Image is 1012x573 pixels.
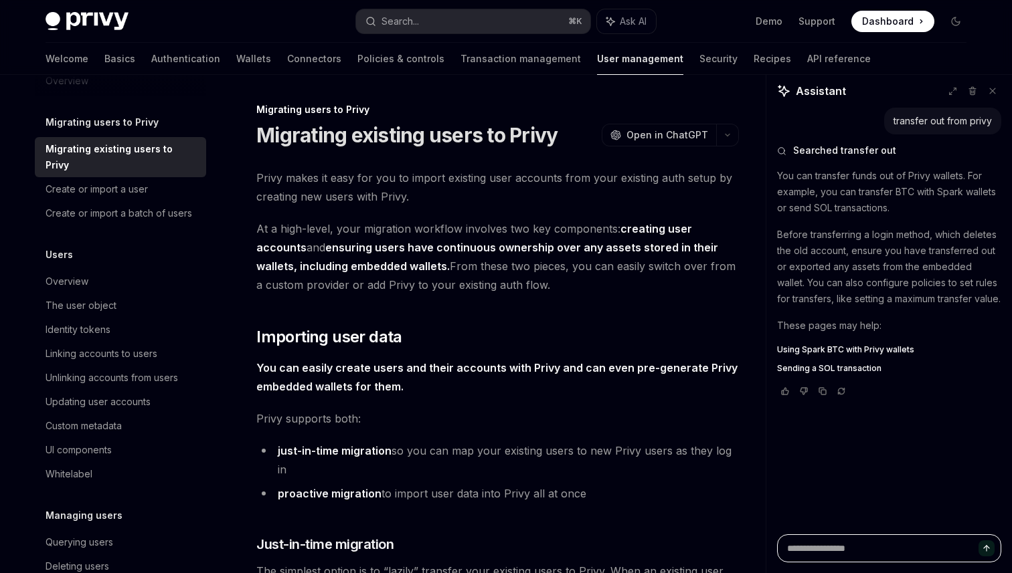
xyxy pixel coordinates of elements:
[699,43,738,75] a: Security
[382,13,419,29] div: Search...
[256,219,739,294] span: At a high-level, your migration workflow involves two key components: and From these two pieces, ...
[796,83,846,99] span: Assistant
[46,322,110,338] div: Identity tokens
[777,363,1001,374] a: Sending a SOL transaction
[851,11,934,32] a: Dashboard
[46,141,198,173] div: Migrating existing users to Privy
[46,507,122,524] h5: Managing users
[46,205,192,221] div: Create or import a batch of users
[256,484,739,503] li: to import user data into Privy all at once
[236,43,271,75] a: Wallets
[979,540,995,556] button: Send message
[46,298,116,314] div: The user object
[104,43,135,75] a: Basics
[256,168,739,206] span: Privy makes it easy for you to import existing user accounts from your existing auth setup by cre...
[256,103,739,116] div: Migrating users to Privy
[756,15,782,28] a: Demo
[626,128,708,142] span: Open in ChatGPT
[278,444,392,458] a: just-in-time migration
[754,43,791,75] a: Recipes
[35,269,206,294] a: Overview
[46,12,129,31] img: dark logo
[278,487,382,501] a: proactive migration
[35,390,206,414] a: Updating user accounts
[46,418,122,434] div: Custom metadata
[46,370,178,386] div: Unlinking accounts from users
[256,326,402,348] span: Importing user data
[35,438,206,462] a: UI components
[35,462,206,486] a: Whitelabel
[777,363,881,374] span: Sending a SOL transaction
[46,394,151,410] div: Updating user accounts
[256,361,738,393] strong: You can easily create users and their accounts with Privy and can even pre-generate Privy embedde...
[894,114,992,128] div: transfer out from privy
[35,530,206,554] a: Querying users
[777,318,1001,334] p: These pages may help:
[256,123,558,147] h1: Migrating existing users to Privy
[793,144,896,157] span: Searched transfer out
[777,344,1001,355] a: Using Spark BTC with Privy wallets
[357,43,444,75] a: Policies & controls
[356,9,590,33] button: Search...⌘K
[256,535,394,554] span: Just-in-time migration
[777,168,1001,216] p: You can transfer funds out of Privy wallets. For example, you can transfer BTC with Spark wallets...
[35,366,206,390] a: Unlinking accounts from users
[46,346,157,362] div: Linking accounts to users
[35,137,206,177] a: Migrating existing users to Privy
[256,441,739,479] li: so you can map your existing users to new Privy users as they log in
[597,9,656,33] button: Ask AI
[46,534,113,550] div: Querying users
[460,43,581,75] a: Transaction management
[256,409,739,428] span: Privy supports both:
[46,466,92,482] div: Whitelabel
[151,43,220,75] a: Authentication
[602,124,716,146] button: Open in ChatGPT
[35,177,206,201] a: Create or import a user
[777,144,1001,157] button: Searched transfer out
[46,114,159,130] h5: Migrating users to Privy
[35,342,206,366] a: Linking accounts to users
[777,344,914,355] span: Using Spark BTC with Privy wallets
[777,227,1001,307] p: Before transferring a login method, which deletes the old account, ensure you have transferred ou...
[46,181,148,197] div: Create or import a user
[35,318,206,342] a: Identity tokens
[798,15,835,28] a: Support
[256,241,718,273] strong: ensuring users have continuous ownership over any assets stored in their wallets, including embed...
[35,294,206,318] a: The user object
[597,43,683,75] a: User management
[807,43,871,75] a: API reference
[35,201,206,225] a: Create or import a batch of users
[620,15,647,28] span: Ask AI
[46,273,88,290] div: Overview
[862,15,914,28] span: Dashboard
[35,414,206,438] a: Custom metadata
[568,16,582,27] span: ⌘ K
[287,43,341,75] a: Connectors
[46,442,112,458] div: UI components
[46,43,88,75] a: Welcome
[46,247,73,263] h5: Users
[945,11,966,32] button: Toggle dark mode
